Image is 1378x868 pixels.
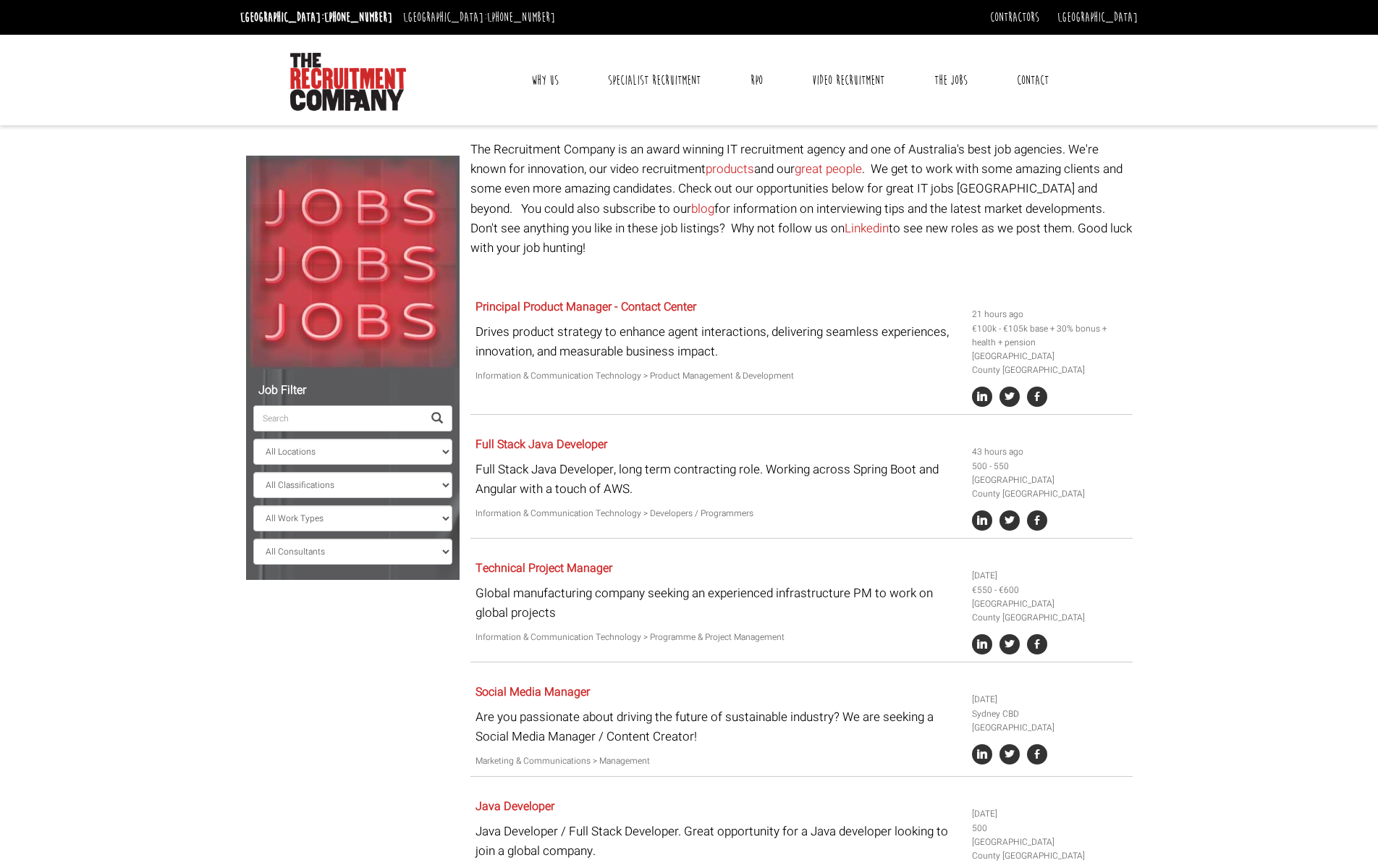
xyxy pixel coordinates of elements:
a: great people [795,160,862,178]
a: Java Developer [475,798,554,815]
p: The Recruitment Company is an award winning IT recruitment agency and one of Australia's best job... [470,140,1133,258]
a: Contractors [990,9,1039,25]
li: [DATE] [972,693,1127,707]
a: [PHONE_NUMBER] [324,9,392,25]
p: Global manufacturing company seeking an experienced infrastructure PM to work on global projects [475,583,961,623]
img: Jobs, Jobs, Jobs [246,156,460,369]
a: Technical Project Manager [475,560,612,577]
p: Are you passionate about driving the future of sustainable industry? We are seeking a Social Medi... [475,707,961,746]
img: The Recruitment Company [290,53,406,111]
p: Full Stack Java Developer, long term contracting role. Working across Spring Boot and Angular wit... [475,460,961,499]
li: [GEOGRAPHIC_DATA] County [GEOGRAPHIC_DATA] [972,597,1127,625]
li: [GEOGRAPHIC_DATA]: [400,6,559,29]
p: Java Developer / Full Stack Developer. Great opportunity for a Java developer looking to join a g... [475,822,961,861]
a: products [706,160,754,178]
li: €100k - €105k base + 30% bonus + health + pension [972,322,1127,350]
li: [GEOGRAPHIC_DATA] County [GEOGRAPHIC_DATA] [972,473,1127,501]
a: Full Stack Java Developer [475,436,607,453]
li: 500 [972,822,1127,835]
p: Information & Communication Technology > Product Management & Development [475,369,961,383]
li: 21 hours ago [972,308,1127,321]
li: €550 - €600 [972,583,1127,597]
li: [DATE] [972,569,1127,583]
a: Video Recruitment [801,62,895,98]
a: RPO [740,62,774,98]
li: 43 hours ago [972,445,1127,459]
li: [GEOGRAPHIC_DATA]: [237,6,396,29]
a: Why Us [520,62,570,98]
a: Linkedin [845,219,889,237]
a: Principal Product Manager - Contact Center [475,298,696,316]
p: Information & Communication Technology > Programme & Project Management [475,631,961,644]
a: Social Media Manager [475,683,590,701]
a: [PHONE_NUMBER] [487,9,555,25]
a: Contact [1006,62,1060,98]
input: Search [253,405,423,431]
p: Drives product strategy to enhance agent interactions, delivering seamless experiences, innovatio... [475,322,961,361]
li: [GEOGRAPHIC_DATA] County [GEOGRAPHIC_DATA] [972,835,1127,863]
li: [DATE] [972,807,1127,821]
a: The Jobs [923,62,978,98]
li: 500 - 550 [972,460,1127,473]
a: blog [691,200,714,218]
li: [GEOGRAPHIC_DATA] County [GEOGRAPHIC_DATA] [972,350,1127,377]
li: Sydney CBD [GEOGRAPHIC_DATA] [972,707,1127,735]
h5: Job Filter [253,384,452,397]
a: [GEOGRAPHIC_DATA] [1057,9,1138,25]
p: Information & Communication Technology > Developers / Programmers [475,507,961,521]
p: Marketing & Communications > Management [475,754,961,768]
a: Specialist Recruitment [597,62,711,98]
